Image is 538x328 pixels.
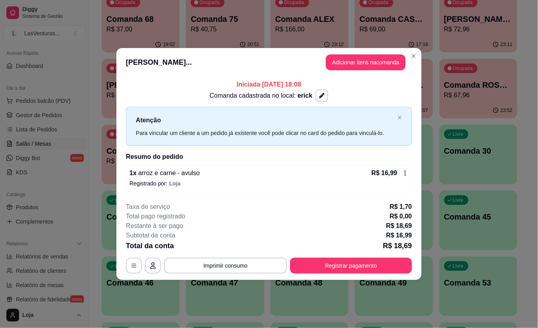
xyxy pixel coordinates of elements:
[326,54,406,70] button: Adicionar itens nacomanda
[130,179,408,187] p: Registrado por:
[386,221,412,231] p: R$ 18,69
[397,115,402,120] button: close
[126,231,176,240] p: Subtotal da conta
[372,168,397,178] p: R$ 16,99
[126,221,183,231] p: Restante à ser pago
[126,202,170,212] p: Taxa de serviço
[126,240,174,251] p: Total da conta
[136,129,394,137] div: Para vincular um cliente a um pedido já existente você pode clicar no card do pedido para vinculá...
[290,258,412,274] button: Registrar pagamento
[210,91,313,100] p: Comanda cadastrada no local:
[137,170,200,176] span: arroz e carne - avulso
[126,80,412,89] p: Iniciada [DATE] 18:08
[407,50,420,62] button: Close
[130,168,200,178] p: 1 x
[298,92,312,99] span: erick
[126,212,185,221] p: Total pago registrado
[164,258,287,274] button: Imprimir consumo
[390,202,412,212] p: R$ 1,70
[126,152,412,162] h2: Resumo do pedido
[383,240,412,251] p: R$ 18,69
[390,212,412,221] p: R$ 0,00
[116,48,422,77] header: [PERSON_NAME]...
[386,231,412,240] p: R$ 16,99
[136,115,394,125] p: Atenção
[169,180,181,187] span: Loja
